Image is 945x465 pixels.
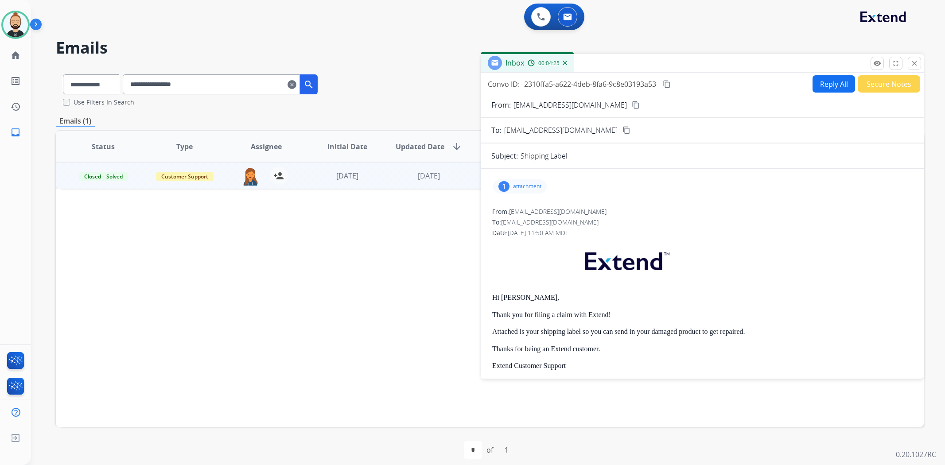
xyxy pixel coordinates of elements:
mat-icon: list_alt [10,76,21,86]
span: [EMAIL_ADDRESS][DOMAIN_NAME] [504,125,618,136]
mat-icon: person_add [273,170,284,181]
div: 1 [498,181,509,192]
img: agent-avatar [241,167,259,186]
button: Secure Notes [858,75,920,93]
img: avatar [3,12,28,37]
p: To: [491,125,502,136]
p: Hi [PERSON_NAME], [492,294,912,302]
p: 0.20.1027RC [896,449,936,460]
mat-icon: clear [288,79,296,90]
mat-icon: arrow_downward [451,141,462,152]
p: From: [491,100,511,110]
p: Attached is your shipping label so you can send in your damaged product to get repaired. [492,328,912,336]
img: extend.png [574,242,678,277]
span: Assignee [251,141,282,152]
p: [EMAIL_ADDRESS][DOMAIN_NAME] [513,100,627,110]
span: [EMAIL_ADDRESS][DOMAIN_NAME] [501,218,599,226]
label: Use Filters In Search [74,98,134,107]
div: To: [492,218,912,227]
span: [EMAIL_ADDRESS][DOMAIN_NAME] [509,207,607,216]
div: of [486,445,493,455]
span: 2310ffa5-a622-4deb-8fa6-9c8e03193a53 [524,79,656,89]
p: Extend Customer Support [492,362,912,370]
p: Thanks for being an Extend customer. [492,345,912,353]
p: Thank you for filing a claim with Extend! [492,311,912,319]
span: [DATE] [418,171,440,181]
span: [DATE] [336,171,358,181]
span: Updated Date [396,141,444,152]
span: 00:04:25 [538,60,560,67]
mat-icon: fullscreen [892,59,900,67]
span: Initial Date [327,141,367,152]
span: Status [92,141,115,152]
p: Shipping Label [521,151,568,161]
mat-icon: home [10,50,21,61]
div: From: [492,207,912,216]
span: Type [176,141,193,152]
mat-icon: inbox [10,127,21,138]
span: Customer Support [156,172,214,181]
h2: Emails [56,39,924,57]
div: Date: [492,229,912,237]
p: Convo ID: [488,79,520,89]
mat-icon: history [10,101,21,112]
p: Emails (1) [56,116,95,127]
mat-icon: content_copy [663,80,671,88]
mat-icon: content_copy [632,101,640,109]
span: [DATE] 11:50 AM MDT [508,229,568,237]
span: Inbox [506,58,524,68]
div: 1 [498,441,516,459]
p: attachment [513,183,541,190]
mat-icon: search [303,79,314,90]
mat-icon: close [910,59,918,67]
button: Reply All [813,75,855,93]
mat-icon: remove_red_eye [873,59,881,67]
mat-icon: content_copy [622,126,630,134]
p: Subject: [491,151,518,161]
span: Closed – Solved [79,172,128,181]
